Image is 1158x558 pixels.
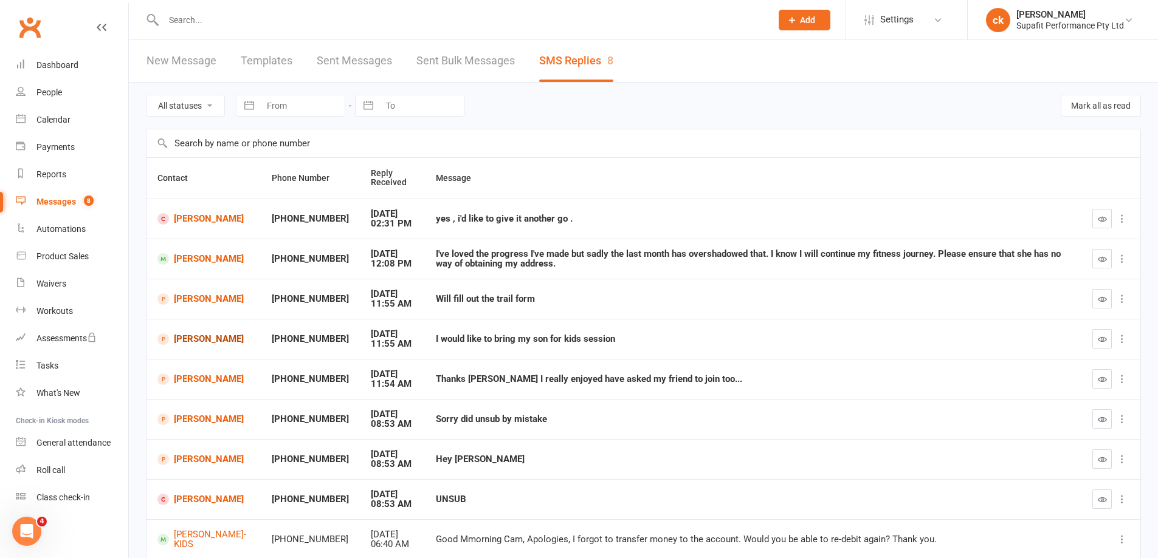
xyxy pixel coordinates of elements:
div: UNSUB [436,494,1070,505]
div: General attendance [36,438,111,447]
a: [PERSON_NAME] [157,293,250,305]
div: 12:08 PM [371,259,415,269]
div: [PHONE_NUMBER] [272,254,349,264]
span: 4 [37,517,47,526]
iframe: Intercom live chat [12,517,41,546]
a: General attendance kiosk mode [16,429,128,457]
div: Tasks [36,361,58,370]
a: Waivers [16,270,128,298]
a: Sent Bulk Messages [416,40,515,82]
div: [DATE] [371,329,415,339]
a: Tasks [16,352,128,379]
a: Clubworx [15,12,45,43]
div: ck [986,8,1010,32]
div: Assessments [36,333,97,343]
div: Product Sales [36,251,89,261]
div: 8 [607,54,613,67]
a: New Message [146,40,216,82]
div: Payments [36,142,75,152]
span: 8 [84,196,94,206]
a: What's New [16,379,128,407]
a: SMS Replies8 [539,40,613,82]
div: Waivers [36,279,66,288]
div: What's New [36,388,80,398]
div: [PHONE_NUMBER] [272,494,349,505]
a: Templates [241,40,292,82]
span: Add [800,15,815,25]
a: Workouts [16,298,128,325]
a: [PERSON_NAME] [157,213,250,225]
a: [PERSON_NAME] [157,253,250,265]
input: To [379,95,464,116]
a: Class kiosk mode [16,484,128,511]
a: Reports [16,161,128,188]
div: Good Mmorning Cam, Apologies, I forgot to transfer money to the account. Would you be able to re-... [436,534,1070,545]
th: Message [425,158,1081,199]
div: Hey [PERSON_NAME] [436,454,1070,464]
div: Thanks [PERSON_NAME] I really enjoyed have asked my friend to join too... [436,374,1070,384]
div: I've loved the progress I've made but sadly the last month has overshadowed that. I know I will c... [436,249,1070,269]
div: Supafit Performance Pty Ltd [1016,20,1124,31]
div: Messages [36,197,76,206]
div: Automations [36,224,86,234]
a: [PERSON_NAME] [157,373,250,385]
a: Product Sales [16,243,128,270]
div: I would like to bring my son for kids session [436,334,1070,344]
div: [PERSON_NAME] [1016,9,1124,20]
a: Roll call [16,457,128,484]
button: Add [779,10,830,30]
div: 11:55 AM [371,339,415,349]
span: Settings [880,6,914,33]
div: [DATE] [371,449,415,460]
div: [PHONE_NUMBER] [272,374,349,384]
a: People [16,79,128,106]
a: [PERSON_NAME]- KIDS [157,529,250,549]
div: [PHONE_NUMBER] [272,334,349,344]
a: [PERSON_NAME] [157,413,250,425]
div: Reports [36,169,66,179]
input: Search by name or phone number [146,129,1140,157]
div: People [36,87,62,97]
a: [PERSON_NAME] [157,494,250,505]
button: Mark all as read [1061,95,1141,117]
div: [DATE] [371,529,415,540]
div: [PHONE_NUMBER] [272,214,349,224]
a: Sent Messages [317,40,392,82]
a: [PERSON_NAME] [157,454,250,465]
div: Roll call [36,465,65,475]
div: [DATE] [371,289,415,299]
div: [PHONE_NUMBER] [272,294,349,304]
div: [DATE] [371,209,415,219]
div: 08:53 AM [371,419,415,429]
div: [PHONE_NUMBER] [272,454,349,464]
div: [DATE] [371,369,415,379]
div: [PHONE_NUMBER] [272,534,349,545]
div: Sorry did unsub by mistake [436,414,1070,424]
div: [DATE] [371,489,415,500]
div: yes , i'd like to give it another go . [436,214,1070,224]
a: Messages 8 [16,188,128,216]
div: [DATE] [371,409,415,420]
div: 11:54 AM [371,379,415,389]
div: Class check-in [36,492,90,502]
div: 06:40 AM [371,539,415,549]
div: Calendar [36,115,71,124]
a: Calendar [16,106,128,134]
div: 08:53 AM [371,459,415,469]
div: [PHONE_NUMBER] [272,414,349,424]
div: Will fill out the trail form [436,294,1070,304]
input: From [260,95,345,116]
a: Dashboard [16,52,128,79]
th: Reply Received [360,158,426,199]
a: [PERSON_NAME] [157,333,250,345]
div: 02:31 PM [371,219,415,229]
div: 11:55 AM [371,299,415,309]
div: Dashboard [36,60,78,70]
div: Workouts [36,306,73,316]
a: Automations [16,216,128,243]
input: Search... [160,12,763,29]
div: 08:53 AM [371,499,415,509]
div: [DATE] [371,249,415,259]
a: Assessments [16,325,128,352]
th: Phone Number [261,158,360,199]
